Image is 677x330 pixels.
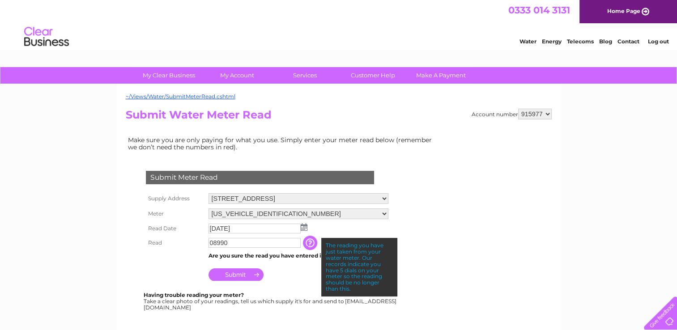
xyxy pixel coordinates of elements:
input: Information [303,236,319,250]
h2: Submit Water Meter Read [126,109,552,126]
a: Log out [647,38,668,45]
a: Make A Payment [404,67,478,84]
td: Make sure you are only paying for what you use. Simply enter your meter read below (remember we d... [126,134,439,153]
a: Blog [599,38,612,45]
a: ~/Views/Water/SubmitMeterRead.cshtml [126,93,235,100]
th: Supply Address [144,191,206,206]
input: Submit [209,268,264,281]
div: The reading you have just taken from your water meter. Our records indicate you have 5 dials on y... [321,238,397,296]
a: Telecoms [567,38,594,45]
th: Meter [144,206,206,221]
a: Water [519,38,536,45]
a: Customer Help [336,67,410,84]
b: Having trouble reading your meter? [144,292,244,298]
a: My Clear Business [132,67,206,84]
a: Contact [617,38,639,45]
img: ... [301,224,307,231]
td: Are you sure the read you have entered is correct? [206,250,391,262]
img: logo.png [24,23,69,51]
a: 0333 014 3131 [508,4,570,16]
div: Account number [472,109,552,119]
div: Clear Business is a trading name of Verastar Limited (registered in [GEOGRAPHIC_DATA] No. 3667643... [128,5,550,43]
div: Take a clear photo of your readings, tell us which supply it's for and send to [EMAIL_ADDRESS][DO... [144,292,398,310]
th: Read Date [144,221,206,236]
th: Read [144,236,206,250]
div: Submit Meter Read [146,171,374,184]
a: My Account [200,67,274,84]
a: Services [268,67,342,84]
a: Energy [542,38,562,45]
